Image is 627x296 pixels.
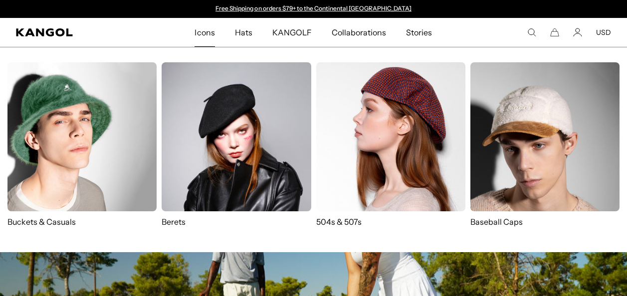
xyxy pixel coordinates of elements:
[16,28,129,36] a: Kangol
[322,18,396,47] a: Collaborations
[470,216,620,227] p: Baseball Caps
[7,62,157,227] a: Buckets & Casuals
[215,4,412,12] a: Free Shipping on orders $79+ to the Continental [GEOGRAPHIC_DATA]
[406,18,432,47] span: Stories
[185,18,224,47] a: Icons
[470,62,620,237] a: Baseball Caps
[272,18,312,47] span: KANGOLF
[211,5,417,13] div: Announcement
[332,18,386,47] span: Collaborations
[235,18,252,47] span: Hats
[211,5,417,13] slideshow-component: Announcement bar
[316,62,465,227] a: 504s & 507s
[316,216,465,227] p: 504s & 507s
[573,28,582,37] a: Account
[195,18,214,47] span: Icons
[396,18,442,47] a: Stories
[225,18,262,47] a: Hats
[162,62,311,227] a: Berets
[596,28,611,37] button: USD
[550,28,559,37] button: Cart
[211,5,417,13] div: 1 of 2
[162,216,311,227] p: Berets
[527,28,536,37] summary: Search here
[7,216,157,227] p: Buckets & Casuals
[262,18,322,47] a: KANGOLF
